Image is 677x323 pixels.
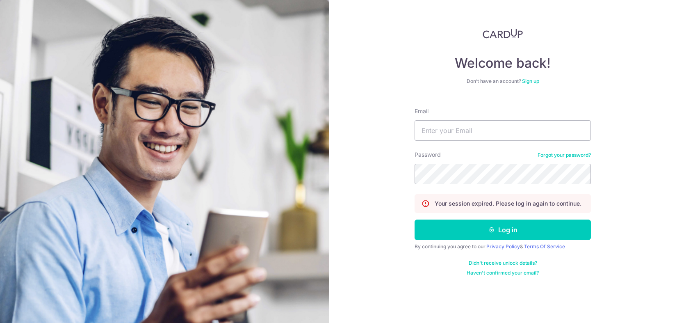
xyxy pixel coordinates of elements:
[486,243,520,250] a: Privacy Policy
[524,243,565,250] a: Terms Of Service
[467,270,539,276] a: Haven't confirmed your email?
[469,260,537,266] a: Didn't receive unlock details?
[435,199,581,208] p: Your session expired. Please log in again to continue.
[415,243,591,250] div: By continuing you agree to our &
[415,107,429,115] label: Email
[415,220,591,240] button: Log in
[415,78,591,85] div: Don’t have an account?
[415,55,591,71] h4: Welcome back!
[415,151,441,159] label: Password
[522,78,539,84] a: Sign up
[483,29,523,39] img: CardUp Logo
[415,120,591,141] input: Enter your Email
[538,152,591,158] a: Forgot your password?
